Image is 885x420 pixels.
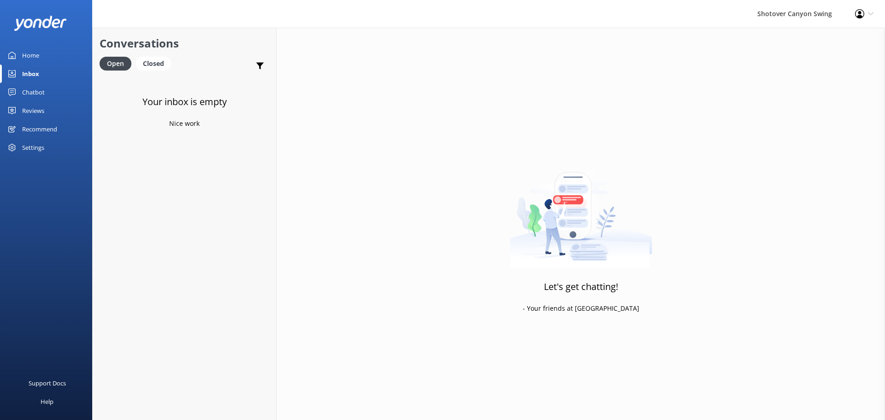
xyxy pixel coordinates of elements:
[100,58,136,68] a: Open
[169,118,200,129] p: Nice work
[136,57,171,71] div: Closed
[22,101,44,120] div: Reviews
[22,83,45,101] div: Chatbot
[41,392,53,411] div: Help
[22,138,44,157] div: Settings
[136,58,176,68] a: Closed
[22,65,39,83] div: Inbox
[100,57,131,71] div: Open
[544,279,618,294] h3: Let's get chatting!
[22,46,39,65] div: Home
[142,95,227,109] h3: Your inbox is empty
[100,35,269,52] h2: Conversations
[510,153,652,268] img: artwork of a man stealing a conversation from at giant smartphone
[22,120,57,138] div: Recommend
[29,374,66,392] div: Support Docs
[523,303,639,314] p: - Your friends at [GEOGRAPHIC_DATA]
[14,16,67,31] img: yonder-white-logo.png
